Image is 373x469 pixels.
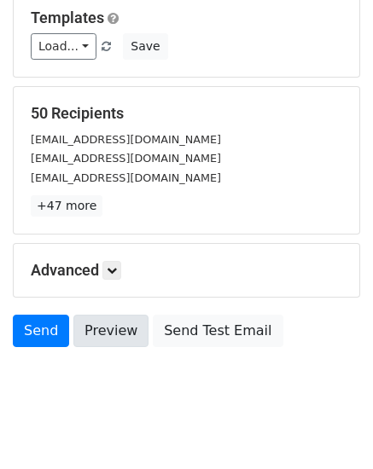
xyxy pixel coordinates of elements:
[73,315,149,347] a: Preview
[31,104,342,123] h5: 50 Recipients
[31,133,221,146] small: [EMAIL_ADDRESS][DOMAIN_NAME]
[288,387,373,469] iframe: Chat Widget
[13,315,69,347] a: Send
[31,171,221,184] small: [EMAIL_ADDRESS][DOMAIN_NAME]
[153,315,283,347] a: Send Test Email
[31,261,342,280] h5: Advanced
[123,33,167,60] button: Save
[31,9,104,26] a: Templates
[31,152,221,165] small: [EMAIL_ADDRESS][DOMAIN_NAME]
[31,33,96,60] a: Load...
[31,195,102,217] a: +47 more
